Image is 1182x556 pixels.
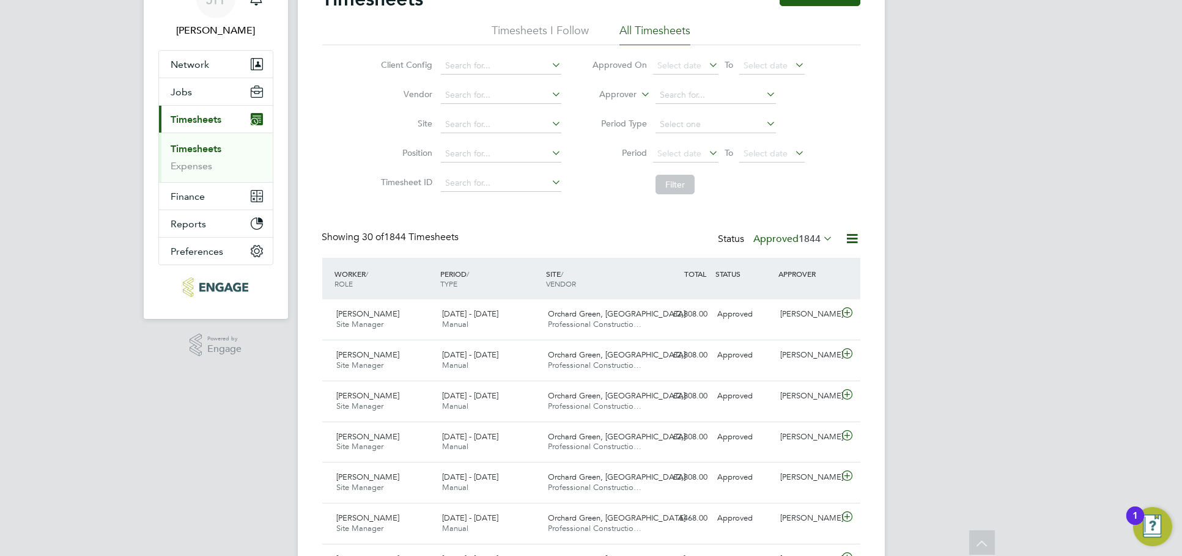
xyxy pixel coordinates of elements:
span: Finance [171,191,205,202]
div: £2,808.00 [649,427,712,447]
span: Site Manager [337,523,384,533]
span: Site Manager [337,319,384,329]
li: Timesheets I Follow [492,23,589,45]
div: £468.00 [649,508,712,529]
div: £2,808.00 [649,345,712,365]
span: Preferences [171,246,224,257]
button: Timesheets [159,106,273,133]
span: Orchard Green, [GEOGRAPHIC_DATA] [548,349,685,360]
div: Approved [712,508,776,529]
label: Period [592,147,647,158]
span: Powered by [207,334,242,344]
span: ROLE [335,279,353,288]
div: STATUS [712,263,776,285]
span: [PERSON_NAME] [337,390,400,401]
span: Orchard Green, [GEOGRAPHIC_DATA] [548,390,685,401]
span: Professional Constructio… [548,441,641,452]
input: Search for... [441,87,561,104]
div: [PERSON_NAME] [775,467,839,488]
img: pcrnet-logo-retina.png [183,277,248,297]
span: [DATE] - [DATE] [442,513,498,523]
div: [PERSON_NAME] [775,508,839,529]
label: Position [377,147,432,158]
span: / [467,269,469,279]
span: Orchard Green, [GEOGRAPHIC_DATA] [548,431,685,442]
button: Preferences [159,238,273,265]
span: [DATE] - [DATE] [442,472,498,482]
span: Jess Hogan [158,23,273,38]
span: Professional Constructio… [548,360,641,370]
span: [PERSON_NAME] [337,349,400,360]
label: Approver [582,89,637,101]
span: 1844 Timesheets [363,231,459,243]
span: Manual [442,319,468,329]
span: VENDOR [546,279,576,288]
span: [PERSON_NAME] [337,309,400,319]
span: TOTAL [684,269,706,279]
span: Site Manager [337,401,384,411]
span: Site Manager [337,441,384,452]
span: Select date [744,148,788,159]
div: Approved [712,386,776,406]
span: Site Manager [337,360,384,370]
span: 30 of [363,231,385,243]
div: [PERSON_NAME] [775,345,839,365]
a: Go to home page [158,277,273,297]
div: Showing [322,231,462,244]
input: Search for... [441,145,561,163]
button: Filter [656,175,695,194]
span: / [366,269,369,279]
span: Manual [442,360,468,370]
span: 1844 [799,233,821,245]
span: TYPE [440,279,457,288]
div: WORKER [332,263,438,294]
span: Jobs [171,86,193,98]
div: SITE [543,263,649,294]
span: To [721,145,737,161]
div: £2,808.00 [649,304,712,324]
span: Select date [657,60,701,71]
span: Engage [207,344,242,354]
span: Reports [171,218,207,230]
span: Professional Constructio… [548,401,641,411]
span: Network [171,59,210,70]
span: [PERSON_NAME] [337,513,400,523]
a: Expenses [171,160,213,172]
div: 1 [1132,516,1138,532]
span: Timesheets [171,114,222,125]
span: Select date [744,60,788,71]
span: Select date [657,148,701,159]
div: Approved [712,427,776,447]
span: / [561,269,563,279]
label: Period Type [592,118,647,129]
label: Site [377,118,432,129]
div: [PERSON_NAME] [775,386,839,406]
label: Approved On [592,59,647,70]
div: Approved [712,304,776,324]
span: [PERSON_NAME] [337,472,400,482]
div: Approved [712,467,776,488]
div: Approved [712,345,776,365]
span: Orchard Green, [GEOGRAPHIC_DATA] [548,472,685,482]
div: Timesheets [159,133,273,182]
input: Search for... [441,175,561,192]
button: Finance [159,183,273,210]
span: Manual [442,401,468,411]
span: Manual [442,523,468,533]
li: All Timesheets [619,23,690,45]
input: Select one [656,116,776,133]
button: Network [159,51,273,78]
button: Open Resource Center, 1 new notification [1133,507,1172,546]
label: Approved [754,233,833,245]
span: [DATE] - [DATE] [442,309,498,319]
span: Manual [442,482,468,492]
input: Search for... [441,57,561,75]
label: Client Config [377,59,432,70]
input: Search for... [656,87,776,104]
a: Timesheets [171,143,222,155]
button: Jobs [159,78,273,105]
div: PERIOD [437,263,543,294]
span: [DATE] - [DATE] [442,431,498,442]
div: [PERSON_NAME] [775,304,839,324]
div: [PERSON_NAME] [775,427,839,447]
